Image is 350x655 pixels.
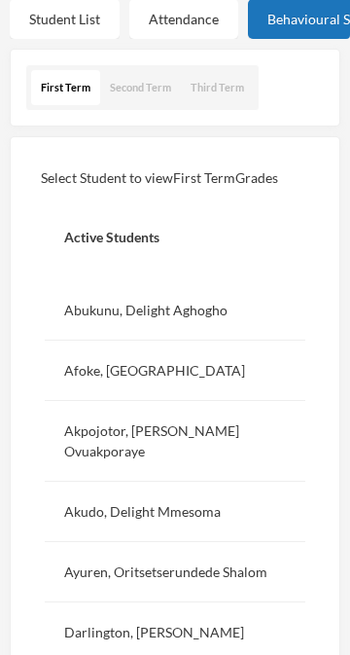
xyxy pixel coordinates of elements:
[31,70,100,106] button: First Term
[45,401,305,482] div: Akpojotor, [PERSON_NAME] Ovuakporaye
[45,207,305,267] p: Active Students
[181,70,254,106] button: Third Term
[41,169,278,186] span: Select Student to view First Term Grades
[45,341,305,401] div: Afoke, [GEOGRAPHIC_DATA]
[100,70,181,106] button: Second Term
[45,280,305,341] div: Abukunu, Delight Aghogho
[45,542,305,602] div: Ayuren, Oritsetserundede Shalom
[45,482,305,542] div: Akudo, Delight Mmesoma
